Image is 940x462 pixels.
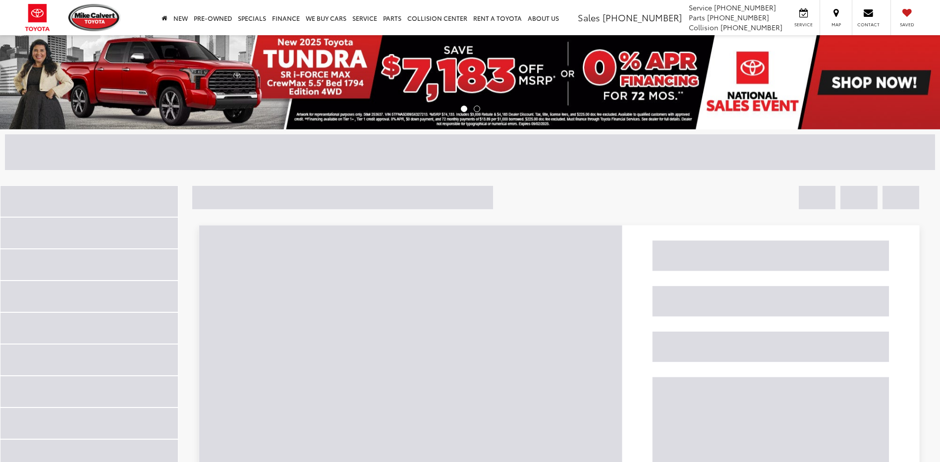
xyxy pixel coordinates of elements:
span: Service [689,2,712,12]
span: Map [825,21,847,28]
span: Saved [896,21,918,28]
span: Collision [689,22,719,32]
img: Mike Calvert Toyota [68,4,121,31]
span: Parts [689,12,705,22]
span: Contact [857,21,880,28]
span: [PHONE_NUMBER] [707,12,769,22]
span: Service [792,21,815,28]
span: [PHONE_NUMBER] [603,11,682,24]
span: [PHONE_NUMBER] [720,22,782,32]
span: Sales [578,11,600,24]
span: [PHONE_NUMBER] [714,2,776,12]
